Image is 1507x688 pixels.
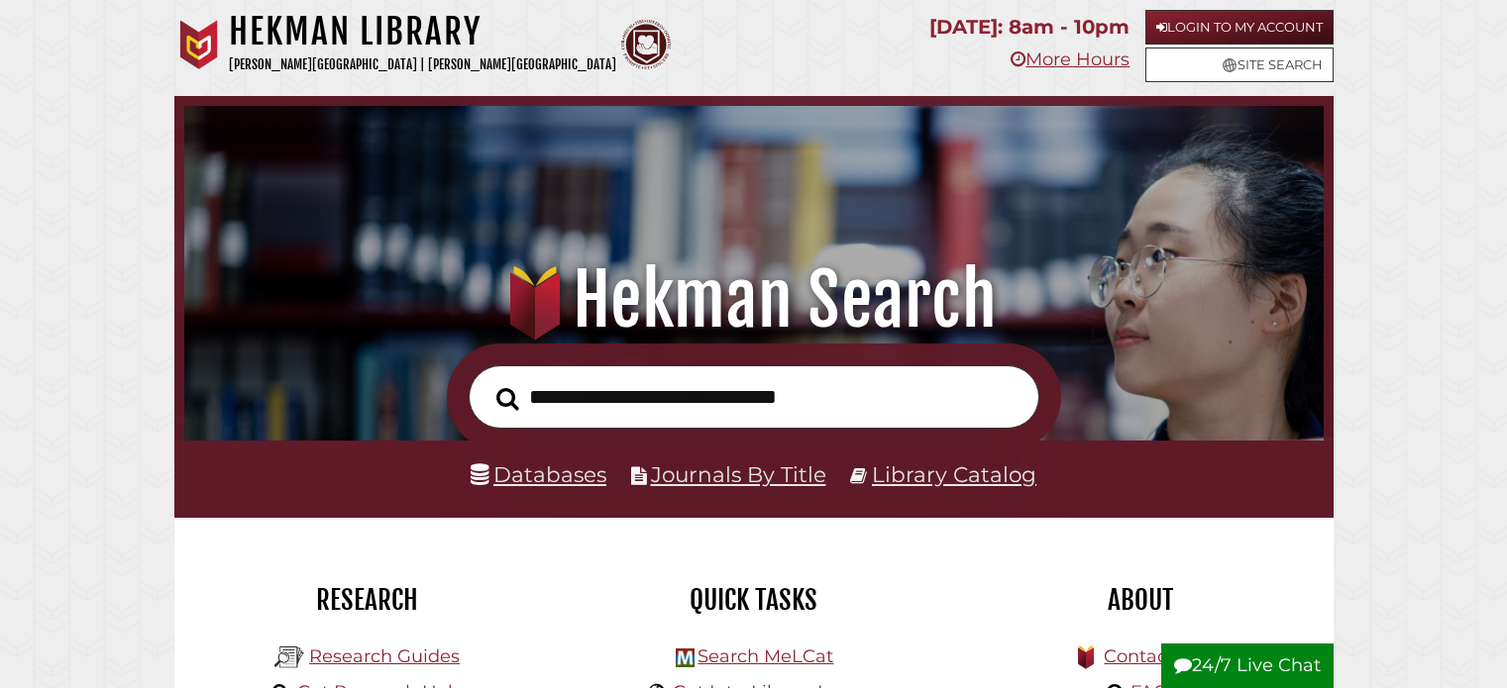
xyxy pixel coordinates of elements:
a: More Hours [1011,49,1130,70]
a: Journals By Title [651,461,826,487]
a: Site Search [1145,48,1334,82]
i: Search [496,386,519,410]
p: [DATE]: 8am - 10pm [929,10,1130,45]
p: [PERSON_NAME][GEOGRAPHIC_DATA] | [PERSON_NAME][GEOGRAPHIC_DATA] [229,53,616,76]
img: Calvin Theological Seminary [621,20,671,69]
button: Search [486,381,529,416]
a: Contact Us [1104,645,1202,667]
a: Search MeLCat [698,645,833,667]
h2: About [962,583,1319,617]
h2: Quick Tasks [576,583,932,617]
a: Databases [471,461,606,487]
h1: Hekman Search [206,256,1300,344]
h2: Research [189,583,546,617]
h1: Hekman Library [229,10,616,53]
a: Library Catalog [872,461,1036,487]
a: Research Guides [309,645,460,667]
img: Hekman Library Logo [676,648,695,667]
img: Calvin University [174,20,224,69]
a: Login to My Account [1145,10,1334,45]
img: Hekman Library Logo [274,642,304,672]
